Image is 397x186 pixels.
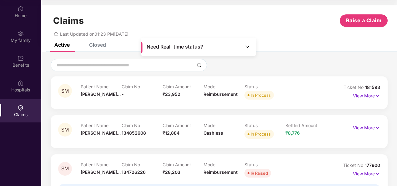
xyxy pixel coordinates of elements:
span: - [122,91,124,97]
span: Reimbursement [204,169,238,175]
img: svg+xml;base64,PHN2ZyBpZD0iU2VhcmNoLTMyeDMyIiB4bWxucz0iaHR0cDovL3d3dy53My5vcmcvMjAwMC9zdmciIHdpZH... [197,63,202,68]
span: Last Updated on 01:23 PM[DATE] [60,31,128,37]
span: Need Real-time status? [147,44,203,50]
p: Status [244,84,285,89]
img: Toggle Icon [244,44,250,50]
p: Settled Amount [285,123,326,128]
span: Reimbursement [204,91,238,97]
img: svg+xml;base64,PHN2ZyBpZD0iQmVuZWZpdHMiIHhtbG5zPSJodHRwOi8vd3d3LnczLm9yZy8yMDAwL3N2ZyIgd2lkdGg9Ij... [18,55,24,61]
p: Claim Amount [163,84,204,89]
span: ₹28,203 [163,169,180,175]
div: Active [54,42,70,48]
p: View More [353,169,380,177]
div: IR Raised [251,170,268,176]
span: 177900 [365,163,380,168]
span: ₹23,952 [163,91,180,97]
span: Raise a Claim [346,17,382,24]
p: Patient Name [81,123,122,128]
img: svg+xml;base64,PHN2ZyBpZD0iSG9zcGl0YWxzIiB4bWxucz0iaHR0cDovL3d3dy53My5vcmcvMjAwMC9zdmciIHdpZHRoPS... [18,80,24,86]
button: Raise a Claim [340,14,388,27]
p: Mode [204,162,244,167]
span: SM [61,166,69,171]
span: [PERSON_NAME]... [81,130,121,136]
img: svg+xml;base64,PHN2ZyBpZD0iQ2xhaW0iIHhtbG5zPSJodHRwOi8vd3d3LnczLm9yZy8yMDAwL3N2ZyIgd2lkdGg9IjIwIi... [18,105,24,111]
h1: Claims [53,15,84,26]
img: svg+xml;base64,PHN2ZyB3aWR0aD0iMjAiIGhlaWdodD0iMjAiIHZpZXdCb3g9IjAgMCAyMCAyMCIgZmlsbD0ibm9uZSIgeG... [18,30,24,37]
span: Cashless [204,130,223,136]
p: View More [353,123,380,131]
p: Status [244,162,285,167]
span: 181593 [365,85,380,90]
span: [PERSON_NAME]... [81,91,121,97]
span: SM [61,88,69,94]
span: Ticket No [343,163,365,168]
div: Closed [89,42,106,48]
p: Status [244,123,285,128]
p: Mode [204,84,244,89]
span: ₹8,776 [285,130,300,136]
span: redo [54,31,58,37]
div: In Process [251,92,271,98]
span: [PERSON_NAME]... [81,169,121,175]
p: Claim No [122,84,163,89]
span: 134726226 [122,169,146,175]
img: svg+xml;base64,PHN2ZyB4bWxucz0iaHR0cDovL3d3dy53My5vcmcvMjAwMC9zdmciIHdpZHRoPSIxNyIgaGVpZ2h0PSIxNy... [375,92,380,99]
span: ₹12,884 [163,130,179,136]
p: View More [353,91,380,99]
span: 134852608 [122,130,146,136]
img: svg+xml;base64,PHN2ZyB4bWxucz0iaHR0cDovL3d3dy53My5vcmcvMjAwMC9zdmciIHdpZHRoPSIxNyIgaGVpZ2h0PSIxNy... [375,170,380,177]
span: Ticket No [344,85,365,90]
p: Claim No [122,162,163,167]
p: Claim Amount [163,162,204,167]
p: Patient Name [81,84,122,89]
p: Claim No [122,123,163,128]
p: Claim Amount [163,123,204,128]
p: Mode [204,123,244,128]
p: Patient Name [81,162,122,167]
img: svg+xml;base64,PHN2ZyBpZD0iSG9tZSIgeG1sbnM9Imh0dHA6Ly93d3cudzMub3JnLzIwMDAvc3ZnIiB3aWR0aD0iMjAiIG... [18,6,24,12]
img: svg+xml;base64,PHN2ZyB4bWxucz0iaHR0cDovL3d3dy53My5vcmcvMjAwMC9zdmciIHdpZHRoPSIxNyIgaGVpZ2h0PSIxNy... [375,124,380,131]
div: In Process [251,131,271,137]
span: SM [61,127,69,132]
